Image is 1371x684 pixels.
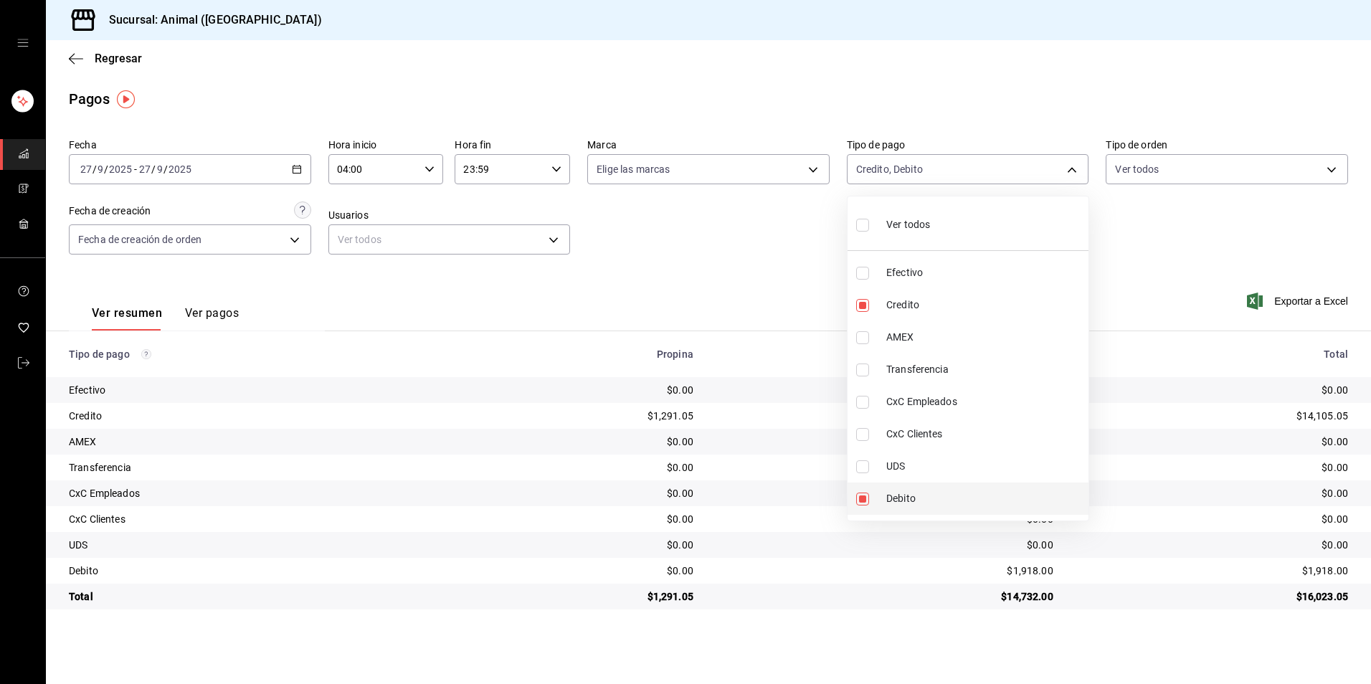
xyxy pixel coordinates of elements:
span: Transferencia [886,362,1083,377]
span: AMEX [886,330,1083,345]
span: CxC Clientes [886,427,1083,442]
span: Efectivo [886,265,1083,280]
span: Ver todos [886,217,930,232]
span: Credito [886,298,1083,313]
span: Debito [886,491,1083,506]
span: CxC Empleados [886,394,1083,409]
span: UDS [886,459,1083,474]
img: Tooltip marker [117,90,135,108]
